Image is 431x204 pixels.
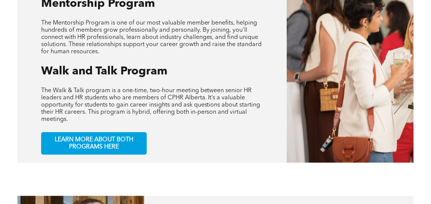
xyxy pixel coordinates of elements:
span: LEARN MORE ABOUT BOTH PROGRAMS HERE [44,136,144,151]
span: The Walk & Talk program is a one-time, two-hour meeting between senior HR leaders and HR students... [41,88,260,122]
span: Walk and Talk Program [41,66,168,77]
span: The Mentorship Program is one of our most valuable member benefits, helping hundreds of members g... [41,20,262,55]
a: LEARN MORE ABOUT BOTH PROGRAMS HERE [41,132,147,155]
